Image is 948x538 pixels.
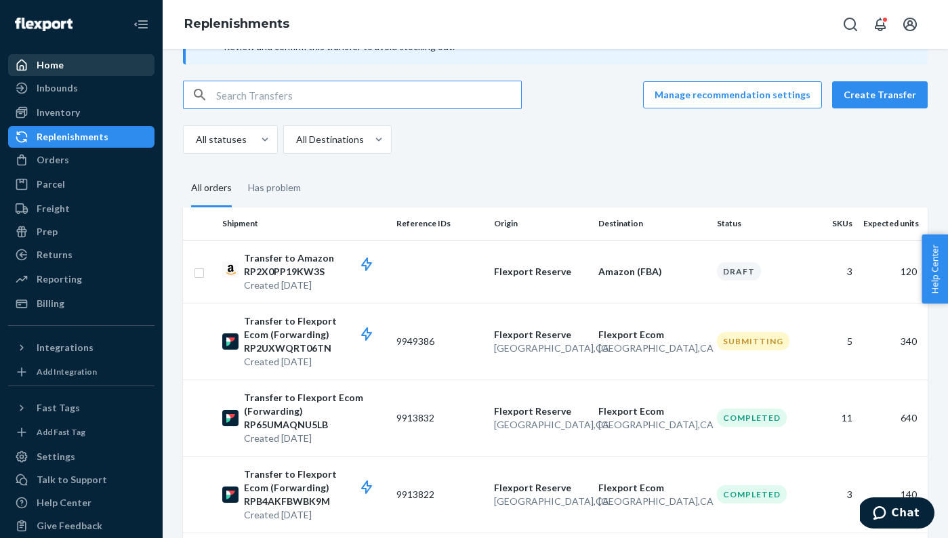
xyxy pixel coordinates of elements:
th: Destination [593,207,712,240]
p: Created [DATE] [244,508,386,522]
p: Flexport Reserve [494,265,588,278]
div: Prep [37,225,58,239]
button: Create Transfer [832,81,928,108]
td: 640 [858,379,928,456]
p: Transfer to Flexport Ecom (Forwarding) RPB4AKFBWBK9M [244,468,386,508]
a: Orders [8,149,154,171]
iframe: Opens a widget where you can chat to one of our agents [860,497,934,531]
a: Replenishments [8,126,154,148]
p: [GEOGRAPHIC_DATA] , CA [494,495,588,508]
div: All statuses [196,133,247,146]
div: Inbounds [37,81,78,95]
a: Prep [8,221,154,243]
button: Fast Tags [8,397,154,419]
p: Flexport Ecom [598,405,706,418]
button: Help Center [922,234,948,304]
td: 9913822 [391,456,489,533]
p: [GEOGRAPHIC_DATA] , CA [494,342,588,355]
p: [GEOGRAPHIC_DATA] , CA [598,495,706,508]
a: Home [8,54,154,76]
td: 120 [858,240,928,303]
div: Billing [37,297,64,310]
p: Flexport Reserve [494,481,588,495]
div: Replenishments [37,130,108,144]
button: Integrations [8,337,154,358]
p: Flexport Reserve [494,405,588,418]
a: Billing [8,293,154,314]
p: Flexport Ecom [598,481,706,495]
p: Flexport Ecom [598,328,706,342]
th: Reference IDs [391,207,489,240]
input: All Destinations [295,133,296,146]
p: Amazon (FBA) [598,265,706,278]
p: Created [DATE] [244,432,386,445]
div: Draft [717,262,761,281]
div: Has problem [248,170,301,205]
td: 3 [809,456,858,533]
p: Flexport Reserve [494,328,588,342]
img: Flexport logo [15,18,73,31]
button: Talk to Support [8,469,154,491]
a: Inventory [8,102,154,123]
a: Replenishments [184,16,289,31]
td: 5 [809,303,858,379]
a: Returns [8,244,154,266]
a: Freight [8,198,154,220]
th: Shipment [217,207,391,240]
div: Submitting [717,332,789,350]
div: All orders [191,170,232,207]
p: Created [DATE] [244,355,386,369]
td: 9949386 [391,303,489,379]
th: Origin [489,207,593,240]
th: Status [712,207,809,240]
div: Completed [717,485,787,503]
a: Parcel [8,173,154,195]
p: Created [DATE] [244,278,386,292]
button: Close Navigation [127,11,154,38]
div: All Destinations [296,133,364,146]
td: 11 [809,379,858,456]
td: 3 [809,240,858,303]
p: [GEOGRAPHIC_DATA] , CA [598,418,706,432]
button: Manage recommendation settings [643,81,822,108]
div: Talk to Support [37,473,107,487]
p: Transfer to Amazon RP2X0PP19KW3S [244,251,386,278]
a: Settings [8,446,154,468]
div: Parcel [37,178,65,191]
a: Reporting [8,268,154,290]
a: Inbounds [8,77,154,99]
button: Open account menu [897,11,924,38]
a: Add Integration [8,364,154,380]
input: Search Transfers [216,81,521,108]
a: Help Center [8,492,154,514]
p: [GEOGRAPHIC_DATA] , CA [494,418,588,432]
div: Inventory [37,106,80,119]
div: Settings [37,450,75,463]
button: Give Feedback [8,515,154,537]
td: 9913832 [391,379,489,456]
div: Freight [37,202,70,215]
div: Completed [717,409,787,427]
div: Give Feedback [37,519,102,533]
div: Help Center [37,496,91,510]
div: Fast Tags [37,401,80,415]
th: Expected units [858,207,928,240]
p: Transfer to Flexport Ecom (Forwarding) RP65UMAQNU5LB [244,391,386,432]
button: Open notifications [867,11,894,38]
div: Returns [37,248,73,262]
td: 140 [858,456,928,533]
div: Reporting [37,272,82,286]
div: Integrations [37,341,94,354]
p: [GEOGRAPHIC_DATA] , CA [598,342,706,355]
ol: breadcrumbs [173,5,300,44]
div: Add Fast Tag [37,426,85,438]
button: Open Search Box [837,11,864,38]
p: Transfer to Flexport Ecom (Forwarding) RP2UXWQRT06TN [244,314,386,355]
th: SKUs [809,207,858,240]
input: All statuses [194,133,196,146]
div: Orders [37,153,69,167]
